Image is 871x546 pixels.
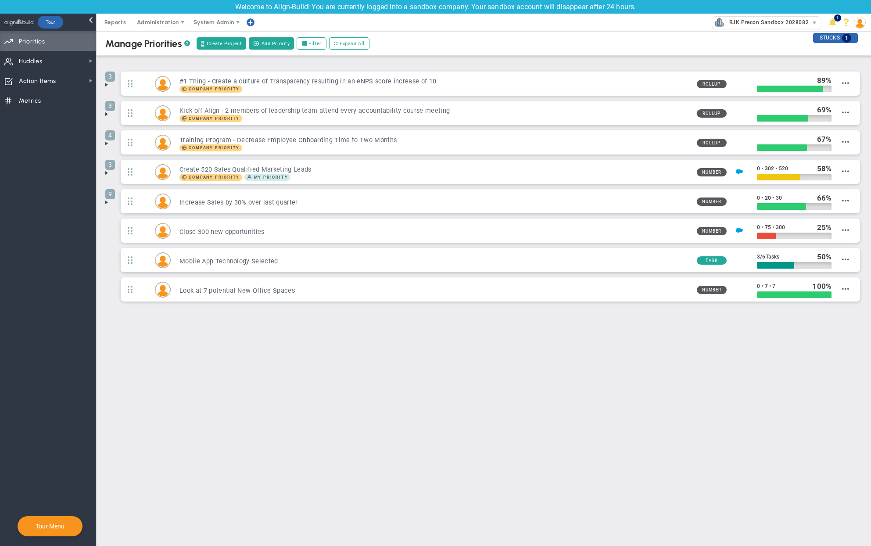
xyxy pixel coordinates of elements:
span: • [761,165,763,172]
span: • [775,165,777,172]
span: 7 [765,283,768,289]
span: select [808,17,821,29]
span: Priorities [19,32,45,51]
button: Expand All [329,37,369,50]
span: 302 [765,165,774,172]
span: Company Priority [179,115,242,122]
span: Company Priority [179,174,242,181]
span: 25 [817,223,826,232]
img: Miguel Cabrera [155,106,170,121]
span: 520 [779,165,788,172]
span: 3 [105,160,115,170]
button: Tour Menu [33,522,67,530]
div: STUCKS [813,33,858,43]
span: 7 [772,283,775,289]
span: Company Priority [189,116,240,121]
span: Company Priority [189,87,240,91]
span: Rollup [697,80,727,88]
span: 9 [105,189,115,199]
span: 66 [817,194,826,202]
span: Company Priority [179,144,242,151]
span: Number [697,227,727,235]
span: • [761,224,763,230]
img: Salesforce Enabled<br />Sandbox: Quarterly Leads and Opportunities [736,227,743,234]
h3: Look at 7 potential New Office Spaces [179,287,690,295]
span: 3 [105,72,115,82]
img: Mark Collins [155,76,170,91]
h3: Close 300 new opportunities [179,228,690,236]
li: Announcements [826,14,839,31]
span: • [761,283,763,289]
span: Rollup [697,109,727,118]
span: Company Priority [189,146,240,150]
h3: Increase Sales by 30% over last quarter [179,198,690,207]
span: • [769,283,771,289]
h3: Training Program - Decrease Employee Onboarding Time to Two Months [179,136,690,144]
span: Tasks [766,254,780,260]
h3: Kick off Align - 2 members of leadership team attend every accountability course meeting [179,107,690,115]
span: Metrics [19,92,41,110]
span: 69 [817,105,826,114]
span: 30 [776,195,782,201]
span: 1 [842,34,851,43]
div: Mark Collins [155,76,171,92]
span: 0 [757,195,760,201]
span: 20 [765,195,771,201]
span: Expand All [340,40,365,47]
span: Number [697,198,727,206]
h3: #1 Thing - Create a culture of Transparency resulting in an eNPS score increase of 10 [179,77,690,86]
div: Mark Collins [155,223,171,239]
img: Tom Johnson [155,282,170,297]
img: Lucy Rodriguez [155,253,170,268]
div: % [812,281,832,291]
span: My Priority [254,175,288,180]
li: Help & Frequently Asked Questions (FAQ) [839,14,853,31]
button: Add Priority [249,37,294,50]
div: Tom Johnson [155,282,171,298]
span: 4 [105,130,115,140]
h3: Mobile App Technology Selected [179,257,690,266]
span: My Priority [244,174,290,181]
span: 0 [757,165,760,172]
span: 3 6 [757,254,779,260]
div: Miguel Cabrera [155,105,171,121]
span: Company Priority [179,86,242,93]
span: 67 [817,135,826,144]
span: RJK Precon Sandbox 20280828.1 [725,17,817,28]
span: Company Priority [189,175,240,180]
span: Number [697,168,727,176]
span: Administration [137,19,179,25]
img: Mark Collins [155,223,170,238]
h3: Create 520 Sales Qualified Marketing Leads [179,165,690,174]
span: / [760,253,762,260]
img: 50429.Person.photo [854,17,866,29]
img: Lisa Jenkins [155,135,170,150]
span: 75 [765,224,771,230]
img: Robert Kihm [155,165,170,180]
div: Lisa Jenkins [155,135,171,151]
span: 3 [105,101,115,111]
span: Action Items [19,72,56,90]
label: Filter [297,37,326,50]
div: Katie Williams [155,194,171,209]
img: Salesforce Enabled<br />Sandbox: Quarterly Leads and Opportunities [736,168,743,175]
img: Katie Williams [155,194,170,209]
img: 33498.Company.photo [714,17,725,28]
span: 300 [776,224,785,230]
span: Reports [100,14,131,31]
span: Add Priority [262,40,290,47]
span: 89 [817,76,826,85]
span: Create Project [207,40,242,47]
div: % [817,193,832,203]
span: 100 [812,282,825,291]
div: % [817,252,832,262]
div: Lucy Rodriguez [155,252,171,268]
div: % [817,223,832,232]
span: Task [697,256,727,265]
span: 50 [817,252,826,261]
div: Manage Priorities [105,38,190,50]
div: % [817,164,832,173]
span: 58 [817,164,826,173]
span: System Admin [194,19,234,25]
span: • [761,195,763,201]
